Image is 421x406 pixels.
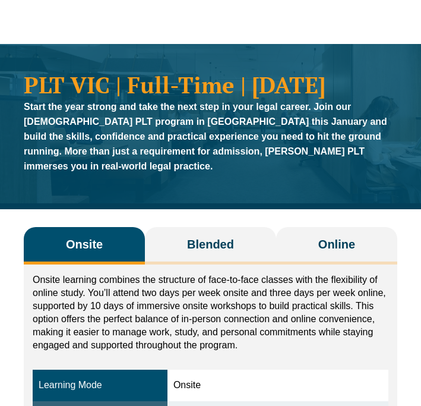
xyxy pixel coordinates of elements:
[173,379,382,392] div: Onsite
[33,273,388,352] p: Onsite learning combines the structure of face-to-face classes with the flexibility of online stu...
[66,236,103,253] span: Onsite
[24,74,397,96] h1: PLT VIC | Full-Time | [DATE]
[24,102,387,171] strong: Start the year strong and take the next step in your legal career. Join our [DEMOGRAPHIC_DATA] PL...
[39,379,162,392] div: Learning Mode
[187,236,234,253] span: Blended
[318,236,355,253] span: Online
